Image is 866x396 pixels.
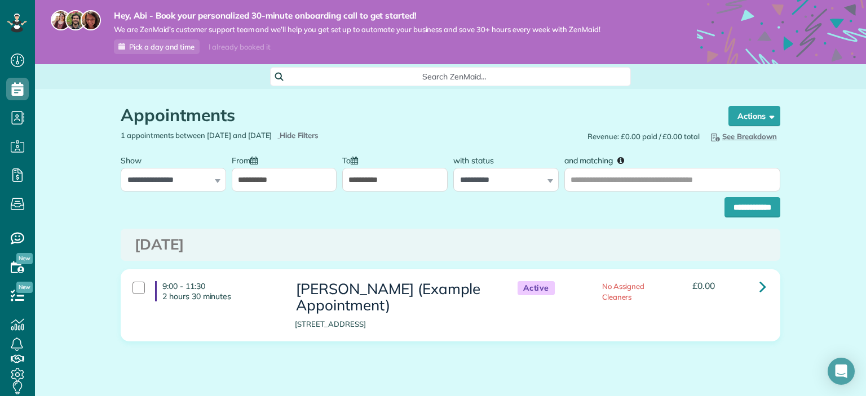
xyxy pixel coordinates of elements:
img: maria-72a9807cf96188c08ef61303f053569d2e2a8a1cde33d635c8a3ac13582a053d.jpg [51,10,71,30]
p: [STREET_ADDRESS] [295,319,494,330]
button: Actions [728,106,780,126]
p: 2 hours 30 minutes [162,291,278,301]
label: and matching [564,149,633,170]
label: From [232,149,263,170]
span: Pick a day and time [129,42,195,51]
span: Active [518,281,555,295]
span: No Assigned Cleaners [602,282,645,301]
span: Revenue: £0.00 paid / £0.00 total [587,131,700,142]
span: £0.00 [692,280,715,291]
span: We are ZenMaid’s customer support team and we’ll help you get set up to automate your business an... [114,25,600,34]
label: To [342,149,364,170]
div: 1 appointments between [DATE] and [DATE] [112,130,450,141]
strong: Hey, Abi - Book your personalized 30-minute onboarding call to get started! [114,10,600,21]
img: michelle-19f622bdf1676172e81f8f8fba1fb50e276960ebfe0243fe18214015130c80e4.jpg [81,10,101,30]
div: Open Intercom Messenger [828,358,855,385]
span: Hide Filters [280,130,319,141]
h3: [DATE] [135,237,766,253]
h3: [PERSON_NAME] (Example Appointment) [295,281,494,313]
span: See Breakdown [709,132,777,141]
span: New [16,282,33,293]
h1: Appointments [121,106,707,124]
button: See Breakdown [705,130,780,143]
img: jorge-587dff0eeaa6aab1f244e6dc62b8924c3b6ad411094392a53c71c6c4a576187d.jpg [65,10,86,30]
span: New [16,253,33,264]
a: Hide Filters [277,131,319,140]
div: I already booked it [202,40,277,54]
a: Pick a day and time [114,39,200,54]
h4: 9:00 - 11:30 [155,281,278,301]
